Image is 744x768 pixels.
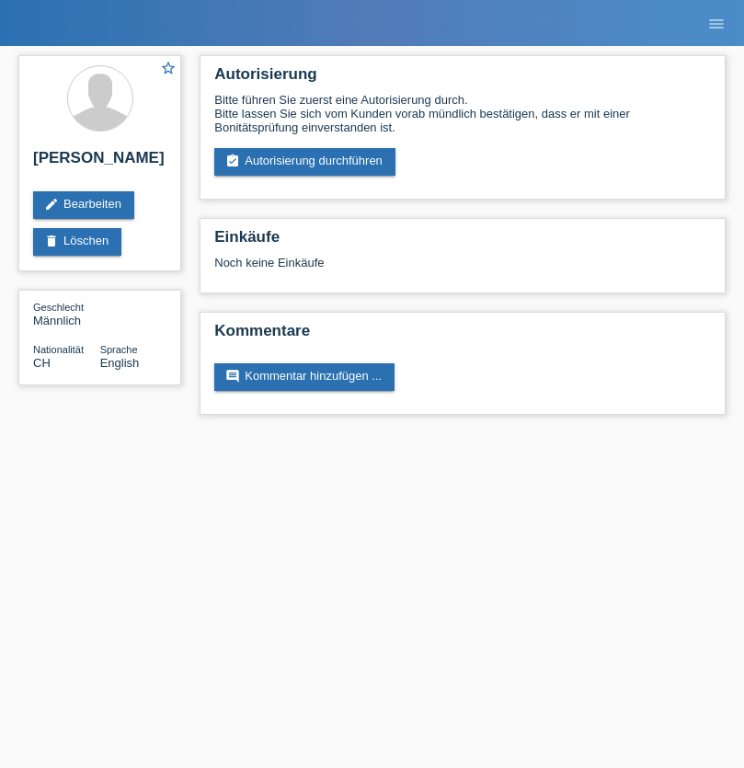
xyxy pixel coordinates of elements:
[160,60,177,79] a: star_border
[214,363,395,391] a: commentKommentar hinzufügen ...
[44,197,59,212] i: edit
[698,17,735,29] a: menu
[225,154,240,168] i: assignment_turned_in
[33,149,166,177] h2: [PERSON_NAME]
[33,228,121,256] a: deleteLöschen
[214,322,711,350] h2: Kommentare
[44,234,59,248] i: delete
[214,148,395,176] a: assignment_turned_inAutorisierung durchführen
[33,300,100,327] div: Männlich
[100,356,140,370] span: English
[100,344,138,355] span: Sprache
[33,344,84,355] span: Nationalität
[33,356,51,370] span: Schweiz
[214,93,711,134] div: Bitte führen Sie zuerst eine Autorisierung durch. Bitte lassen Sie sich vom Kunden vorab mündlich...
[214,228,711,256] h2: Einkäufe
[160,60,177,76] i: star_border
[707,15,726,33] i: menu
[33,191,134,219] a: editBearbeiten
[214,65,711,93] h2: Autorisierung
[33,302,84,313] span: Geschlecht
[214,256,711,283] div: Noch keine Einkäufe
[225,369,240,384] i: comment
